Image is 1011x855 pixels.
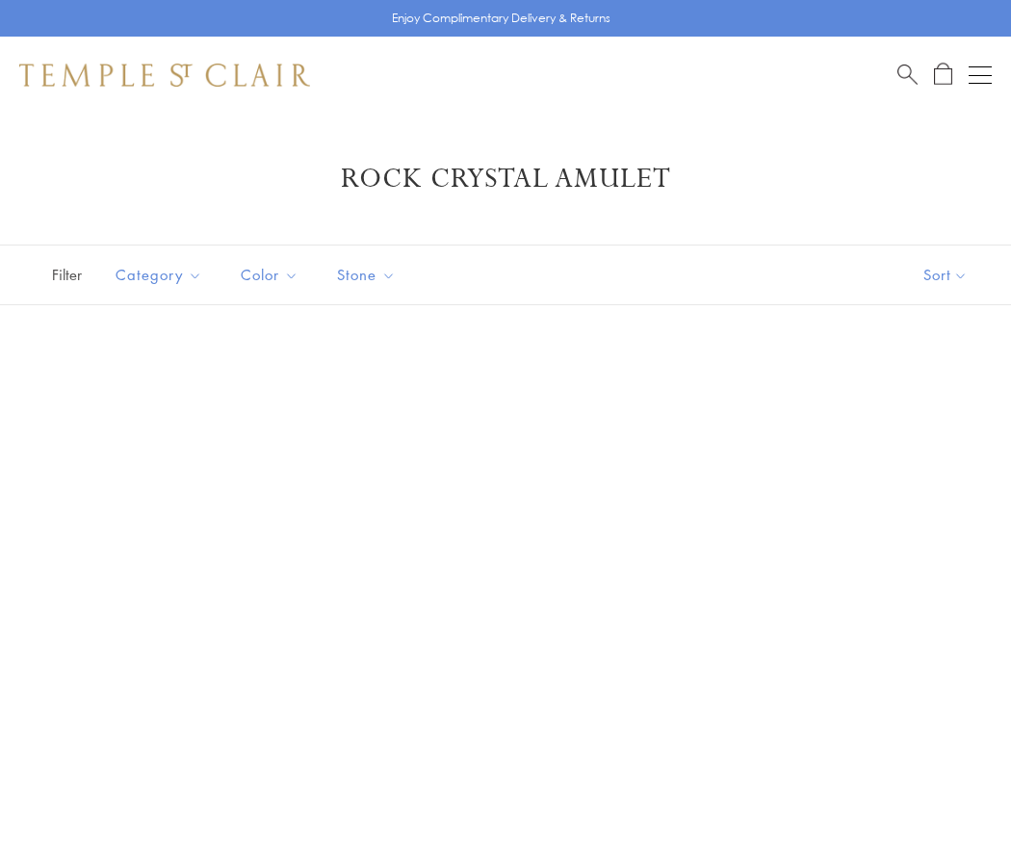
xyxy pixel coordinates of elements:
[323,253,410,297] button: Stone
[101,253,217,297] button: Category
[934,63,952,87] a: Open Shopping Bag
[327,263,410,287] span: Stone
[897,63,918,87] a: Search
[231,263,313,287] span: Color
[392,9,610,28] p: Enjoy Complimentary Delivery & Returns
[48,162,963,196] h1: Rock Crystal Amulet
[226,253,313,297] button: Color
[969,64,992,87] button: Open navigation
[106,263,217,287] span: Category
[880,246,1011,304] button: Show sort by
[19,64,310,87] img: Temple St. Clair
